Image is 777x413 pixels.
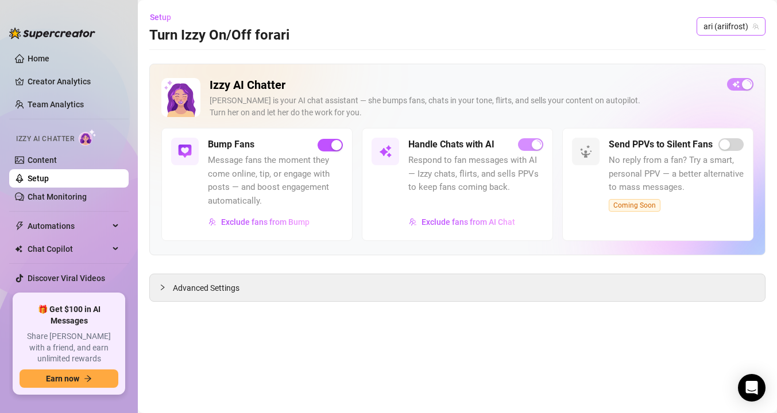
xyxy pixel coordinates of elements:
[609,154,744,194] span: No reply from a fan? Try a smart, personal PPV — a better alternative to mass messages.
[28,240,109,258] span: Chat Copilot
[208,138,254,151] h5: Bump Fans
[28,174,49,183] a: Setup
[579,145,593,158] img: svg%3e
[703,18,759,35] span: ari (ariifrost)
[150,13,171,22] span: Setup
[408,138,494,151] h5: Handle Chats with AI
[28,72,119,91] a: Creator Analytics
[422,217,515,227] span: Exclude fans from AI Chat
[752,23,759,30] span: team
[28,155,57,165] a: Content
[409,218,417,226] img: svg%3e
[741,79,753,90] span: loading
[28,192,87,201] a: Chat Monitoring
[79,129,96,146] img: AI Chatter
[210,95,718,119] div: [PERSON_NAME] is your AI chat assistant — she bumps fans, chats in your tone, flirts, and sells y...
[15,245,22,253] img: Chat Copilot
[221,217,310,227] span: Exclude fans from Bump
[210,78,718,92] h2: Izzy AI Chatter
[173,282,239,294] span: Advanced Settings
[738,374,766,402] div: Open Intercom Messenger
[159,281,173,294] div: collapsed
[28,217,109,235] span: Automations
[378,145,392,158] img: svg%3e
[149,8,180,26] button: Setup
[609,138,713,151] h5: Send PPVs to Silent Fans
[28,54,49,63] a: Home
[28,100,84,109] a: Team Analytics
[20,304,118,326] span: 🎁 Get $100 in AI Messages
[408,213,516,231] button: Exclude fans from AI Chat
[208,218,217,226] img: svg%3e
[531,139,543,150] span: loading
[20,331,118,365] span: Share [PERSON_NAME] with a friend, and earn unlimited rewards
[149,26,289,45] h3: Turn Izzy On/Off for ari
[178,145,192,158] img: svg%3e
[609,199,660,212] span: Coming Soon
[84,375,92,383] span: arrow-right
[408,154,543,194] span: Respond to fan messages with AI — Izzy chats, flirts, and sells PPVs to keep fans coming back.
[9,28,95,39] img: logo-BBDzfeDw.svg
[159,284,166,291] span: collapsed
[46,374,79,383] span: Earn now
[208,213,310,231] button: Exclude fans from Bump
[161,78,200,117] img: Izzy AI Chatter
[15,221,24,231] span: thunderbolt
[16,134,74,145] span: Izzy AI Chatter
[208,154,343,208] span: Message fans the moment they come online, tip, or engage with posts — and boost engagement automa...
[28,274,105,283] a: Discover Viral Videos
[20,369,118,388] button: Earn nowarrow-right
